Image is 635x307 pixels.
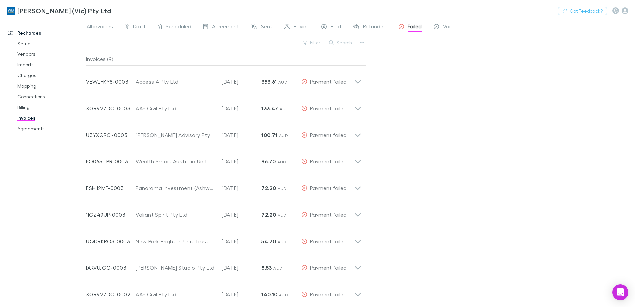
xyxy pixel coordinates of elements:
[81,172,367,199] div: FSHII2MF-0003Panorama Investment (Ashwood) Pty Ltd[DATE]72.20 AUDPayment failed
[261,105,278,112] strong: 133.47
[136,184,215,192] div: Panorama Investment (Ashwood) Pty Ltd
[278,186,287,191] span: AUD
[136,290,215,298] div: AAE Civil Pty Ltd
[133,23,146,32] span: Draft
[310,264,347,271] span: Payment failed
[136,157,215,165] div: Wealth Smart Australia Unit Trust
[3,3,115,19] a: [PERSON_NAME] (Vic) Pty Ltd
[166,23,191,32] span: Scheduled
[11,91,90,102] a: Connections
[294,23,310,32] span: Paying
[86,157,136,165] p: EO065TPR-0003
[278,80,287,85] span: AUD
[81,119,367,146] div: U3YXQRCI-0003[PERSON_NAME] Advisory Pty Ltd[DATE]100.71 AUDPayment failed
[11,113,90,123] a: Invoices
[222,184,261,192] p: [DATE]
[212,23,239,32] span: Agreement
[261,264,272,271] strong: 8.53
[81,278,367,305] div: XGR9V7DO-0002AAE Civil Pty Ltd[DATE]140.10 AUDPayment failed
[261,158,276,165] strong: 96.70
[222,290,261,298] p: [DATE]
[86,104,136,112] p: XGR9V7DO-0003
[310,78,347,85] span: Payment failed
[11,102,90,113] a: Billing
[222,104,261,112] p: [DATE]
[261,291,277,298] strong: 140.10
[278,213,287,218] span: AUD
[408,23,422,32] span: Failed
[86,131,136,139] p: U3YXQRCI-0003
[86,237,136,245] p: UQDRKRO3-0003
[1,28,90,38] a: Recharges
[81,225,367,252] div: UQDRKRO3-0003New Park Brighton Unit Trust[DATE]54.70 AUDPayment failed
[222,157,261,165] p: [DATE]
[81,92,367,119] div: XGR9V7DO-0003AAE Civil Pty Ltd[DATE]133.47 AUDPayment failed
[11,49,90,59] a: Vendors
[310,211,347,218] span: Payment failed
[222,264,261,272] p: [DATE]
[278,239,287,244] span: AUD
[86,264,136,272] p: IARVUJGQ-0003
[87,23,113,32] span: All invoices
[86,78,136,86] p: VEWLFKY8-0003
[11,123,90,134] a: Agreements
[279,292,288,297] span: AUD
[261,211,276,218] strong: 72.20
[612,284,628,300] div: Open Intercom Messenger
[81,66,367,92] div: VEWLFKY8-0003Access 4 Pty Ltd[DATE]353.61 AUDPayment failed
[299,39,324,47] button: Filter
[261,78,277,85] strong: 353.61
[136,237,215,245] div: New Park Brighton Unit Trust
[136,264,215,272] div: [PERSON_NAME] Studio Pty Ltd
[277,159,286,164] span: AUD
[261,132,277,138] strong: 100.71
[310,185,347,191] span: Payment failed
[81,252,367,278] div: IARVUJGQ-0003[PERSON_NAME] Studio Pty Ltd[DATE]8.53 AUDPayment failed
[443,23,454,32] span: Void
[7,7,15,15] img: William Buck (Vic) Pty Ltd's Logo
[136,104,215,112] div: AAE Civil Pty Ltd
[81,146,367,172] div: EO065TPR-0003Wealth Smart Australia Unit Trust[DATE]96.70 AUDPayment failed
[222,78,261,86] p: [DATE]
[86,211,136,219] p: 1IGZ49UP-0003
[261,23,272,32] span: Sent
[11,70,90,81] a: Charges
[136,131,215,139] div: [PERSON_NAME] Advisory Pty Ltd
[136,78,215,86] div: Access 4 Pty Ltd
[280,106,289,111] span: AUD
[279,133,288,138] span: AUD
[310,132,347,138] span: Payment failed
[222,211,261,219] p: [DATE]
[11,59,90,70] a: Imports
[17,7,111,15] h3: [PERSON_NAME] (Vic) Pty Ltd
[11,38,90,49] a: Setup
[326,39,356,47] button: Search
[273,266,282,271] span: AUD
[261,238,276,245] strong: 54.70
[363,23,387,32] span: Refunded
[558,7,607,15] button: Got Feedback?
[310,238,347,244] span: Payment failed
[331,23,341,32] span: Paid
[81,199,367,225] div: 1IGZ49UP-0003Valiant Spirit Pty Ltd[DATE]72.20 AUDPayment failed
[261,185,276,191] strong: 72.20
[136,211,215,219] div: Valiant Spirit Pty Ltd
[86,184,136,192] p: FSHII2MF-0003
[86,290,136,298] p: XGR9V7DO-0002
[310,158,347,164] span: Payment failed
[222,237,261,245] p: [DATE]
[222,131,261,139] p: [DATE]
[310,105,347,111] span: Payment failed
[11,81,90,91] a: Mapping
[310,291,347,297] span: Payment failed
